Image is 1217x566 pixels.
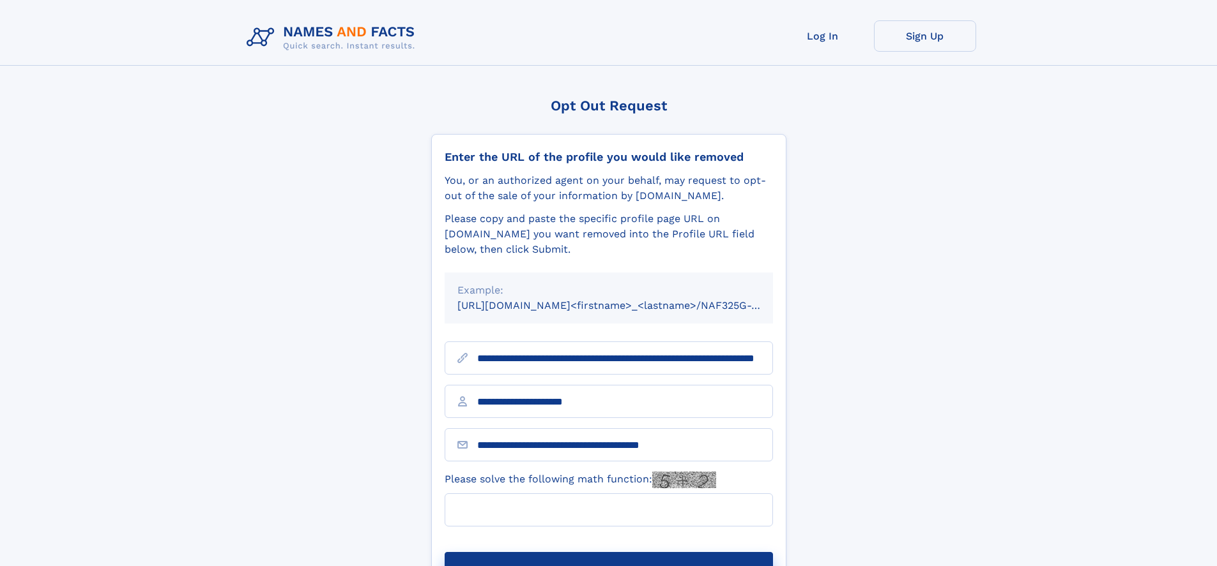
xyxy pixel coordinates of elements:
div: Example: [457,283,760,298]
div: You, or an authorized agent on your behalf, may request to opt-out of the sale of your informatio... [445,173,773,204]
img: Logo Names and Facts [241,20,425,55]
div: Enter the URL of the profile you would like removed [445,150,773,164]
a: Log In [772,20,874,52]
div: Opt Out Request [431,98,786,114]
a: Sign Up [874,20,976,52]
small: [URL][DOMAIN_NAME]<firstname>_<lastname>/NAF325G-xxxxxxxx [457,299,797,311]
div: Please copy and paste the specific profile page URL on [DOMAIN_NAME] you want removed into the Pr... [445,211,773,257]
label: Please solve the following math function: [445,472,716,488]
